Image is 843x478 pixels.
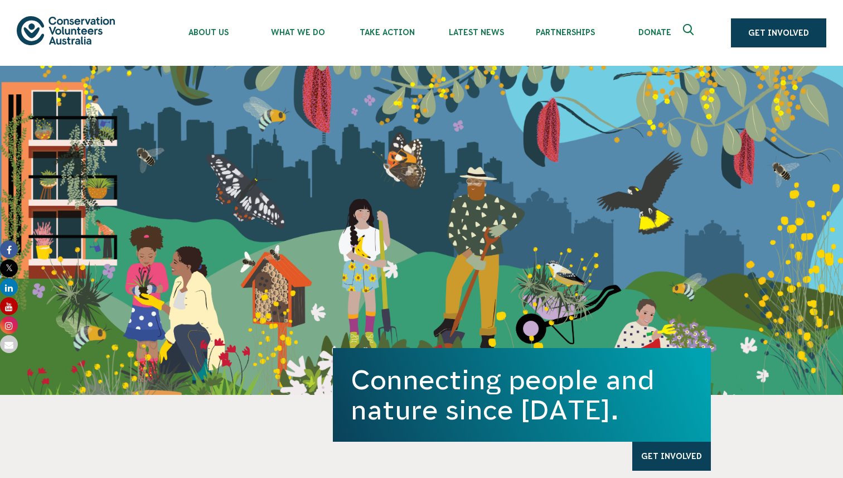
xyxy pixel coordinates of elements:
[432,28,521,37] span: Latest News
[521,28,610,37] span: Partnerships
[683,24,697,42] span: Expand search box
[676,20,703,46] button: Expand search box Close search box
[342,28,432,37] span: Take Action
[17,16,115,45] img: logo.svg
[253,28,342,37] span: What We Do
[164,28,253,37] span: About Us
[731,18,826,47] a: Get Involved
[351,365,693,425] h1: Connecting people and nature since [DATE].
[632,442,711,471] a: Get Involved
[610,28,699,37] span: Donate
